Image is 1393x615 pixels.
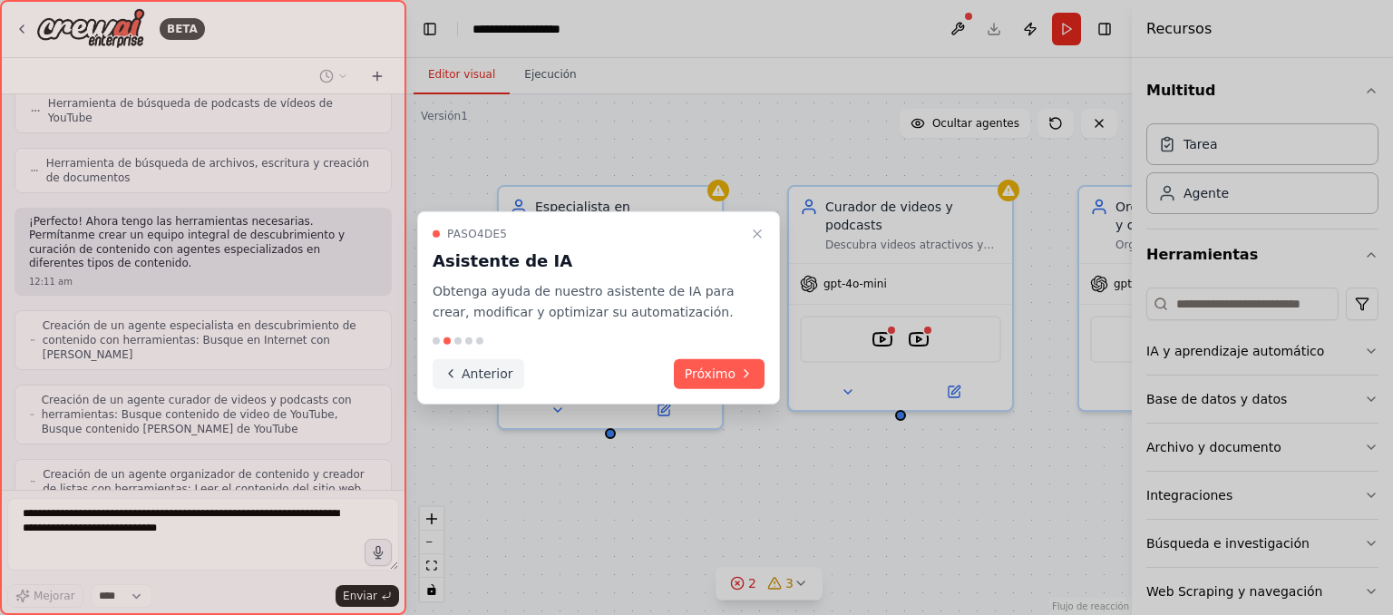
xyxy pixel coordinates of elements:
font: de [484,228,500,240]
font: Paso [447,228,477,240]
font: Obtenga ayuda de nuestro asistente de IA para crear, modificar y optimizar su automatización. [433,284,735,319]
font: Anterior [462,366,513,380]
font: 5 [500,228,507,240]
font: Asistente de IA [433,251,572,270]
button: Anterior [433,358,524,388]
button: Ocultar la barra lateral izquierda [417,16,443,42]
font: Próximo [685,366,735,380]
button: Cerrar el tutorial [746,223,768,245]
button: Próximo [674,358,765,388]
font: 4 [477,228,484,240]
